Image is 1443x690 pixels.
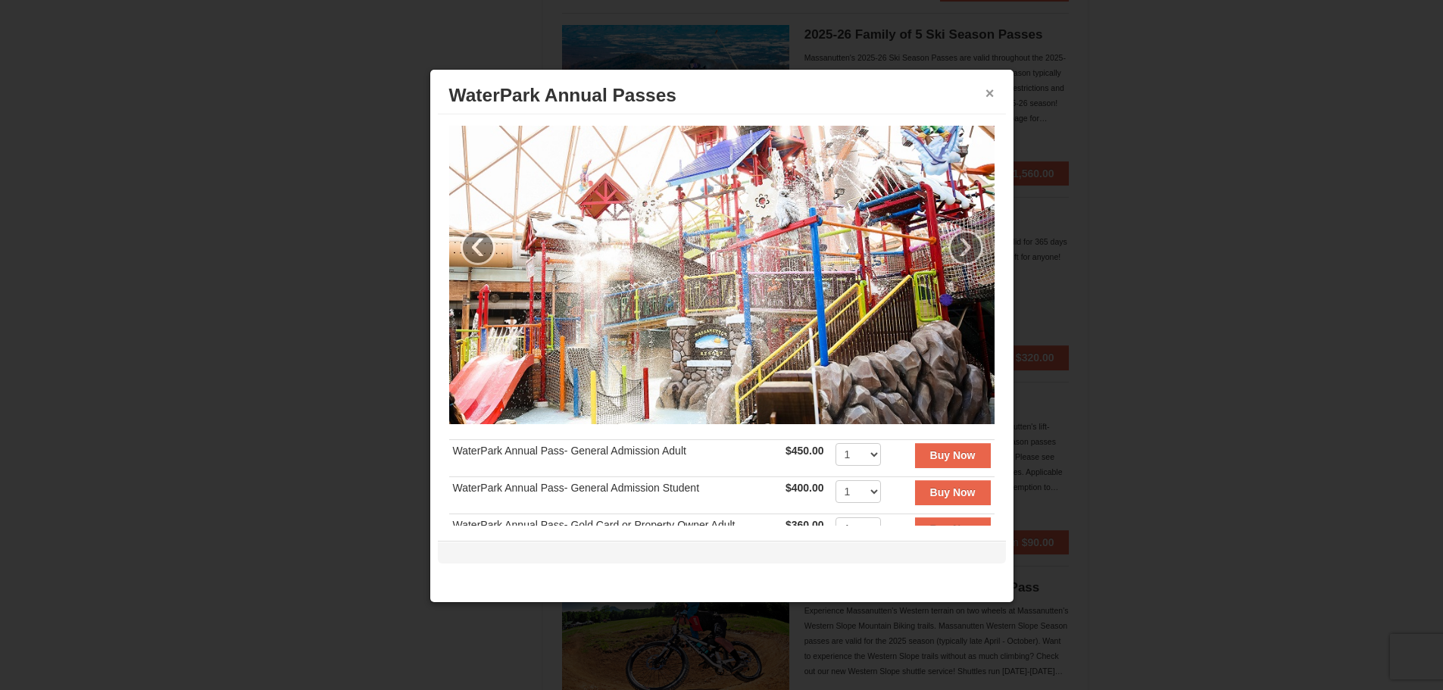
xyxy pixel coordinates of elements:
[930,449,976,461] strong: Buy Now
[915,443,991,467] button: Buy Now
[449,477,782,514] td: WaterPark Annual Pass- General Admission Student
[786,519,824,531] strong: $360.00
[461,230,495,265] a: ‹
[449,84,995,107] h3: WaterPark Annual Passes
[915,517,991,542] button: Buy Now
[786,482,824,494] strong: $400.00
[930,486,976,498] strong: Buy Now
[449,126,995,424] img: 6619937-36-230dbc92.jpg
[449,440,782,477] td: WaterPark Annual Pass- General Admission Adult
[915,480,991,504] button: Buy Now
[985,86,995,101] button: ×
[948,230,983,265] a: ›
[930,523,976,535] strong: Buy Now
[449,514,782,551] td: WaterPark Annual Pass- Gold Card or Property Owner Adult
[786,445,824,457] strong: $450.00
